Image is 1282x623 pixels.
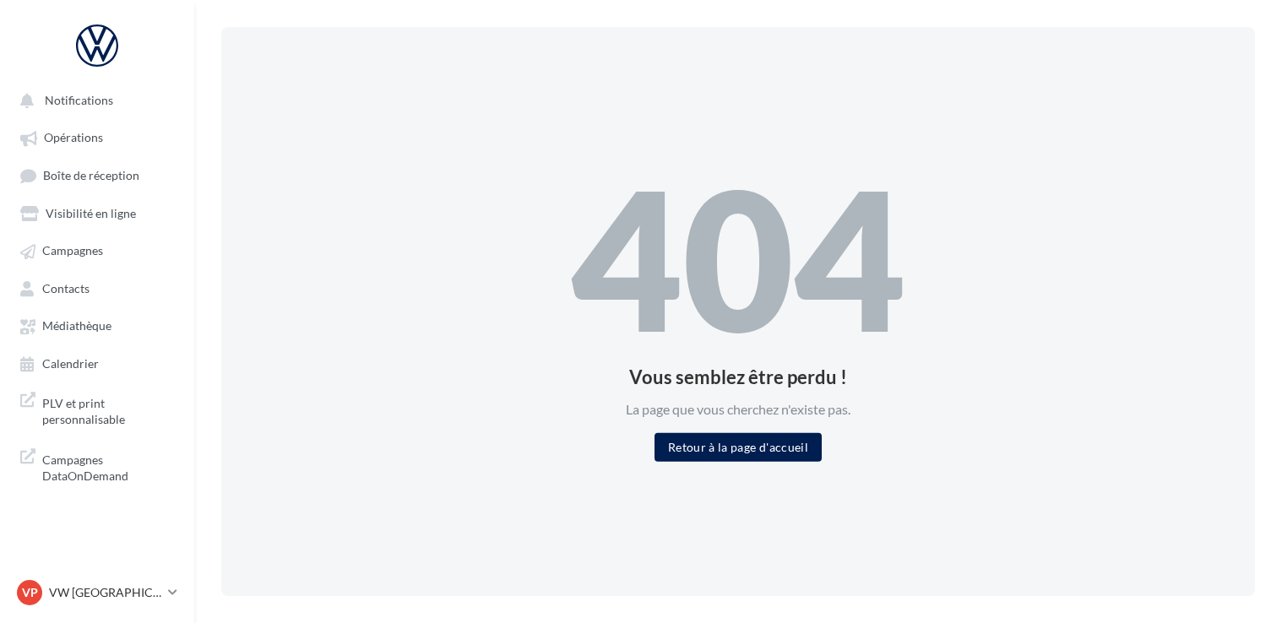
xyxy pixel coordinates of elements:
[22,584,38,601] span: VP
[10,442,184,491] a: Campagnes DataOnDemand
[42,319,111,333] span: Médiathèque
[10,385,184,435] a: PLV et print personnalisable
[10,273,184,303] a: Contacts
[45,93,113,107] span: Notifications
[10,84,177,115] button: Notifications
[571,367,905,386] div: Vous semblez être perdu !
[571,399,905,419] div: La page que vous cherchez n'existe pas.
[44,131,103,145] span: Opérations
[14,577,181,609] a: VP VW [GEOGRAPHIC_DATA] 13
[42,281,90,295] span: Contacts
[10,235,184,265] a: Campagnes
[571,162,905,355] div: 404
[655,432,822,461] button: Retour à la page d'accueil
[42,244,103,258] span: Campagnes
[42,356,99,371] span: Calendrier
[10,348,184,378] a: Calendrier
[10,122,184,152] a: Opérations
[43,168,139,182] span: Boîte de réception
[10,310,184,340] a: Médiathèque
[42,448,174,485] span: Campagnes DataOnDemand
[10,160,184,191] a: Boîte de réception
[10,198,184,228] a: Visibilité en ligne
[49,584,161,601] p: VW [GEOGRAPHIC_DATA] 13
[46,206,136,220] span: Visibilité en ligne
[42,392,174,428] span: PLV et print personnalisable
